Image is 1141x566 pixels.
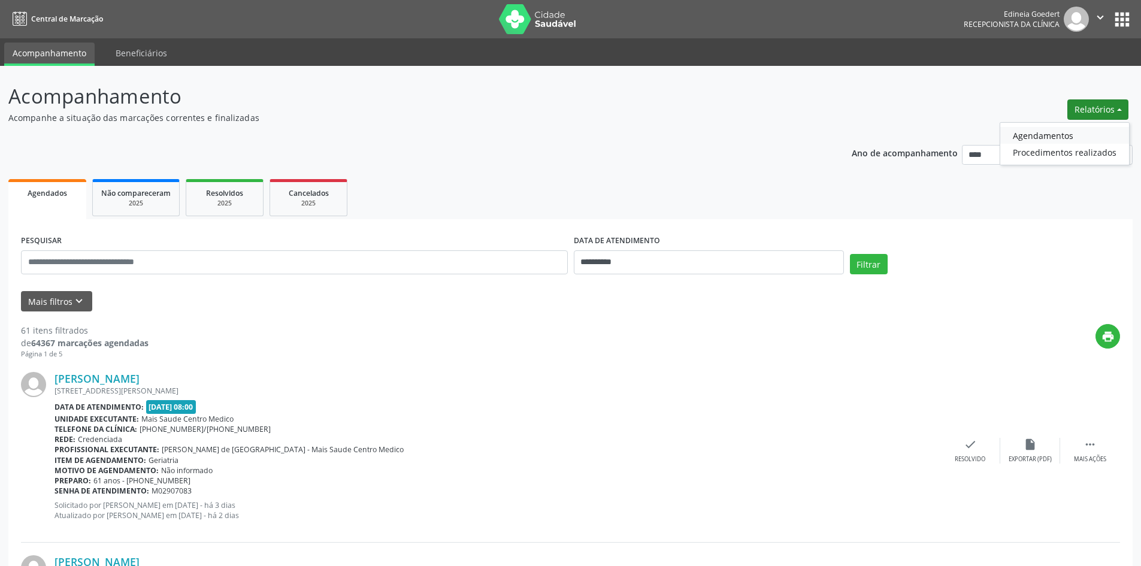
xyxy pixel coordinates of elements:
div: [STREET_ADDRESS][PERSON_NAME] [55,386,940,396]
label: DATA DE ATENDIMENTO [574,232,660,250]
span: Não informado [161,465,213,476]
a: [PERSON_NAME] [55,372,140,385]
label: PESQUISAR [21,232,62,250]
span: Credenciada [78,434,122,444]
p: Ano de acompanhamento [852,145,958,160]
b: Motivo de agendamento: [55,465,159,476]
a: Beneficiários [107,43,175,63]
div: 2025 [279,199,338,208]
b: Preparo: [55,476,91,486]
button: Mais filtroskeyboard_arrow_down [21,291,92,312]
button: Filtrar [850,254,888,274]
span: Resolvidos [206,188,243,198]
span: Recepcionista da clínica [964,19,1060,29]
b: Data de atendimento: [55,402,144,412]
i: keyboard_arrow_down [72,295,86,308]
span: M02907083 [152,486,192,496]
b: Senha de atendimento: [55,486,149,496]
i: check [964,438,977,451]
button: print [1095,324,1120,349]
div: Resolvido [955,455,985,464]
div: de [21,337,149,349]
a: Central de Marcação [8,9,103,29]
div: 2025 [195,199,255,208]
b: Rede: [55,434,75,444]
div: Mais ações [1074,455,1106,464]
span: 61 anos - [PHONE_NUMBER] [93,476,190,486]
span: Geriatria [149,455,178,465]
div: 61 itens filtrados [21,324,149,337]
div: Página 1 de 5 [21,349,149,359]
i:  [1084,438,1097,451]
button: apps [1112,9,1133,30]
i:  [1094,11,1107,24]
ul: Relatórios [1000,122,1130,165]
b: Profissional executante: [55,444,159,455]
div: Edineia Goedert [964,9,1060,19]
span: Central de Marcação [31,14,103,24]
strong: 64367 marcações agendadas [31,337,149,349]
p: Acompanhamento [8,81,795,111]
img: img [21,372,46,397]
div: 2025 [101,199,171,208]
i: print [1101,330,1115,343]
b: Item de agendamento: [55,455,146,465]
span: [DATE] 08:00 [146,400,196,414]
span: [PERSON_NAME] de [GEOGRAPHIC_DATA] - Mais Saude Centro Medico [162,444,404,455]
a: Acompanhamento [4,43,95,66]
span: Não compareceram [101,188,171,198]
b: Telefone da clínica: [55,424,137,434]
span: Agendados [28,188,67,198]
div: Exportar (PDF) [1009,455,1052,464]
p: Solicitado por [PERSON_NAME] em [DATE] - há 3 dias Atualizado por [PERSON_NAME] em [DATE] - há 2 ... [55,500,940,520]
i: insert_drive_file [1024,438,1037,451]
img: img [1064,7,1089,32]
a: Agendamentos [1000,127,1129,144]
button:  [1089,7,1112,32]
span: [PHONE_NUMBER]/[PHONE_NUMBER] [140,424,271,434]
button: Relatórios [1067,99,1128,120]
b: Unidade executante: [55,414,139,424]
span: Cancelados [289,188,329,198]
span: Mais Saude Centro Medico [141,414,234,424]
a: Procedimentos realizados [1000,144,1129,161]
p: Acompanhe a situação das marcações correntes e finalizadas [8,111,795,124]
